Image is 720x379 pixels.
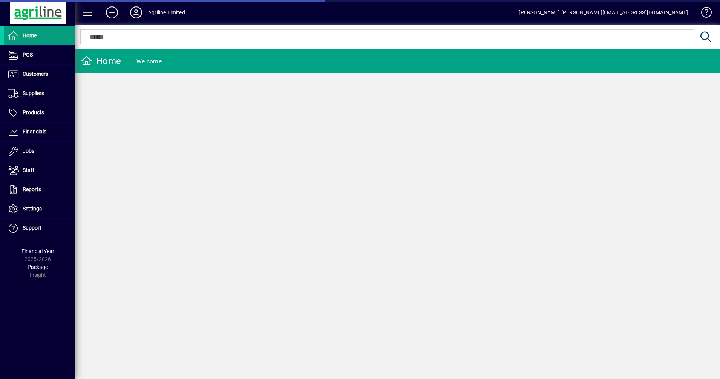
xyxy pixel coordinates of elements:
span: Jobs [23,148,34,154]
div: Welcome [136,55,162,68]
a: Knowledge Base [695,2,711,26]
a: Jobs [4,142,75,161]
a: Financials [4,123,75,141]
span: Suppliers [23,90,44,96]
a: Support [4,219,75,238]
span: Products [23,109,44,115]
a: Products [4,103,75,122]
span: Customers [23,71,48,77]
a: Suppliers [4,84,75,103]
span: Reports [23,186,41,192]
span: POS [23,52,33,58]
a: Customers [4,65,75,84]
span: Financial Year [21,248,54,254]
a: Staff [4,161,75,180]
span: Package [28,264,48,270]
span: Home [23,32,37,38]
a: Settings [4,199,75,218]
div: Agriline Limited [148,6,185,18]
span: Staff [23,167,34,173]
button: Profile [124,6,148,19]
span: Settings [23,206,42,212]
div: [PERSON_NAME] [PERSON_NAME][EMAIL_ADDRESS][DOMAIN_NAME] [519,6,688,18]
a: Reports [4,180,75,199]
span: Financials [23,129,46,135]
a: POS [4,46,75,64]
button: Add [100,6,124,19]
div: Home [81,55,121,67]
span: Support [23,225,41,231]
